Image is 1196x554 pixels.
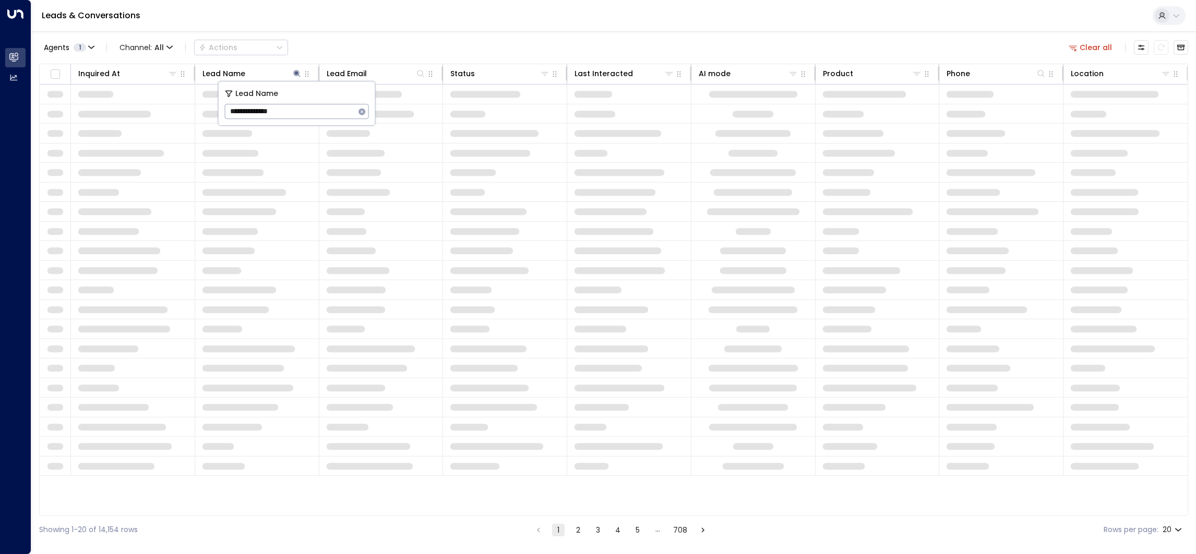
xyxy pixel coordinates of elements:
[947,67,970,80] div: Phone
[699,67,798,80] div: AI mode
[572,524,584,536] button: Go to page 2
[699,67,731,80] div: AI mode
[697,524,709,536] button: Go to next page
[78,67,178,80] div: Inquired At
[532,523,710,536] nav: pagination navigation
[39,40,98,55] button: Agents1
[450,67,550,80] div: Status
[194,40,288,55] div: Button group with a nested menu
[1071,67,1104,80] div: Location
[154,43,164,52] span: All
[202,67,245,80] div: Lead Name
[199,43,237,52] div: Actions
[194,40,288,55] button: Actions
[74,43,86,52] span: 1
[1134,40,1149,55] button: Customize
[115,40,177,55] span: Channel:
[44,44,69,51] span: Agents
[947,67,1046,80] div: Phone
[115,40,177,55] button: Channel:All
[235,88,278,100] span: Lead Name
[42,9,140,21] a: Leads & Conversations
[1174,40,1188,55] button: Archived Leads
[592,524,604,536] button: Go to page 3
[651,524,664,536] div: …
[671,524,689,536] button: Go to page 708
[202,67,302,80] div: Lead Name
[552,524,565,536] button: page 1
[575,67,674,80] div: Last Interacted
[1071,67,1171,80] div: Location
[1163,522,1184,537] div: 20
[612,524,624,536] button: Go to page 4
[823,67,923,80] div: Product
[327,67,426,80] div: Lead Email
[1065,40,1117,55] button: Clear all
[1104,524,1158,535] label: Rows per page:
[823,67,853,80] div: Product
[327,67,367,80] div: Lead Email
[631,524,644,536] button: Go to page 5
[78,67,120,80] div: Inquired At
[39,524,138,535] div: Showing 1-20 of 14,154 rows
[450,67,475,80] div: Status
[575,67,633,80] div: Last Interacted
[1154,40,1168,55] span: Refresh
